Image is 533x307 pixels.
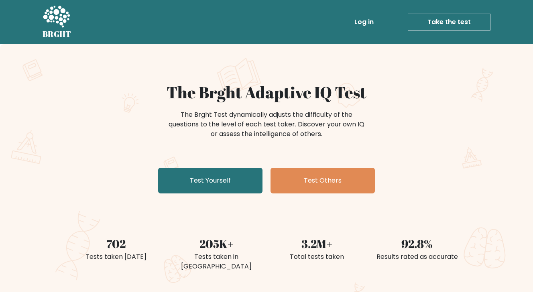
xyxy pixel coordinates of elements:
[351,14,377,30] a: Log in
[408,14,490,30] a: Take the test
[71,83,462,102] h1: The Brght Adaptive IQ Test
[158,168,262,193] a: Test Yourself
[372,252,462,262] div: Results rated as accurate
[271,235,362,252] div: 3.2M+
[372,235,462,252] div: 92.8%
[271,252,362,262] div: Total tests taken
[171,235,262,252] div: 205K+
[71,235,161,252] div: 702
[71,252,161,262] div: Tests taken [DATE]
[43,3,71,41] a: BRGHT
[166,110,367,139] div: The Brght Test dynamically adjusts the difficulty of the questions to the level of each test take...
[171,252,262,271] div: Tests taken in [GEOGRAPHIC_DATA]
[271,168,375,193] a: Test Others
[43,29,71,39] h5: BRGHT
